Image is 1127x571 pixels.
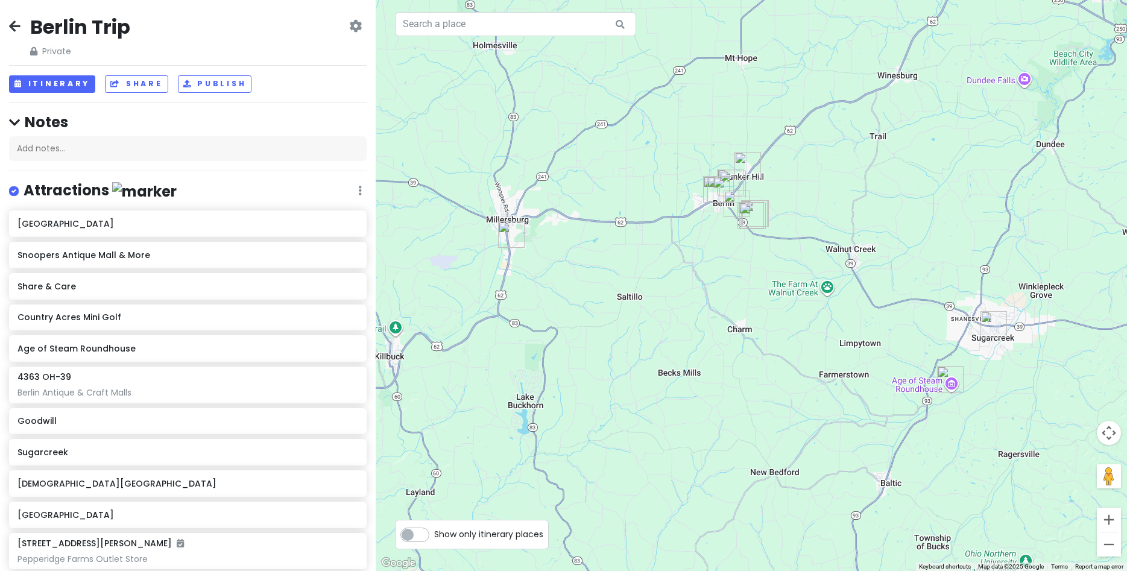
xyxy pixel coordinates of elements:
h6: [GEOGRAPHIC_DATA] [17,509,358,520]
img: Google [379,555,418,571]
h6: [GEOGRAPHIC_DATA] [17,218,358,229]
div: Country Acres Mini Golf [739,203,766,229]
div: Share & Care [719,171,746,197]
button: Share [105,75,168,93]
div: Sol's In Berlin [703,176,730,203]
div: Add notes... [9,136,367,162]
div: Goodwill [498,221,525,248]
div: Berlin Antique & Craft Malls [17,387,358,398]
div: Age of Steam Roundhouse [937,366,964,393]
span: Private [30,45,130,58]
div: Pepperidge Farms Outlet Store [17,554,358,564]
i: Added to itinerary [177,539,184,547]
div: Berlin Encore Hotel & Suites [742,200,769,227]
h6: Share & Care [17,281,358,292]
a: Report a map error [1075,563,1123,570]
div: Catalpa Trading Co [707,176,734,203]
div: Sugarcreek [980,311,1007,338]
h6: Goodwill [17,415,358,426]
div: Snoopers Antique Mall & More [717,169,743,195]
button: Keyboard shortcuts [919,563,971,571]
a: Open this area in Google Maps (opens a new window) [379,555,418,571]
h2: Berlin Trip [30,14,130,40]
span: Map data ©2025 Google [978,563,1044,570]
h6: 4363 OH-39 [17,371,71,382]
input: Search a place [395,12,636,36]
h6: Age of Steam Roundhouse [17,343,358,354]
button: Drag Pegman onto the map to open Street View [1097,464,1121,488]
div: Zinck's Fabric Outlet (Berlin) [724,191,750,217]
h4: Notes [9,113,367,131]
div: 4363 OH-39 [737,202,764,229]
h6: Snoopers Antique Mall & More [17,250,358,260]
button: Zoom in [1097,508,1121,532]
div: Amish Country Picker's Antique Mall [734,152,761,178]
button: Itinerary [9,75,95,93]
button: Zoom out [1097,532,1121,557]
h6: Country Acres Mini Golf [17,312,358,323]
span: Show only itinerary places [434,528,543,541]
h4: Attractions [24,181,177,201]
div: Amish Country Theater [741,200,768,227]
h6: [STREET_ADDRESS][PERSON_NAME] [17,538,184,549]
div: Berlin Village Antique Mall [713,177,739,203]
button: Publish [178,75,252,93]
a: Terms (opens in new tab) [1051,563,1068,570]
h6: Sugarcreek [17,447,358,458]
h6: [DEMOGRAPHIC_DATA][GEOGRAPHIC_DATA] [17,478,358,489]
button: Map camera controls [1097,421,1121,445]
img: marker [112,182,177,201]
